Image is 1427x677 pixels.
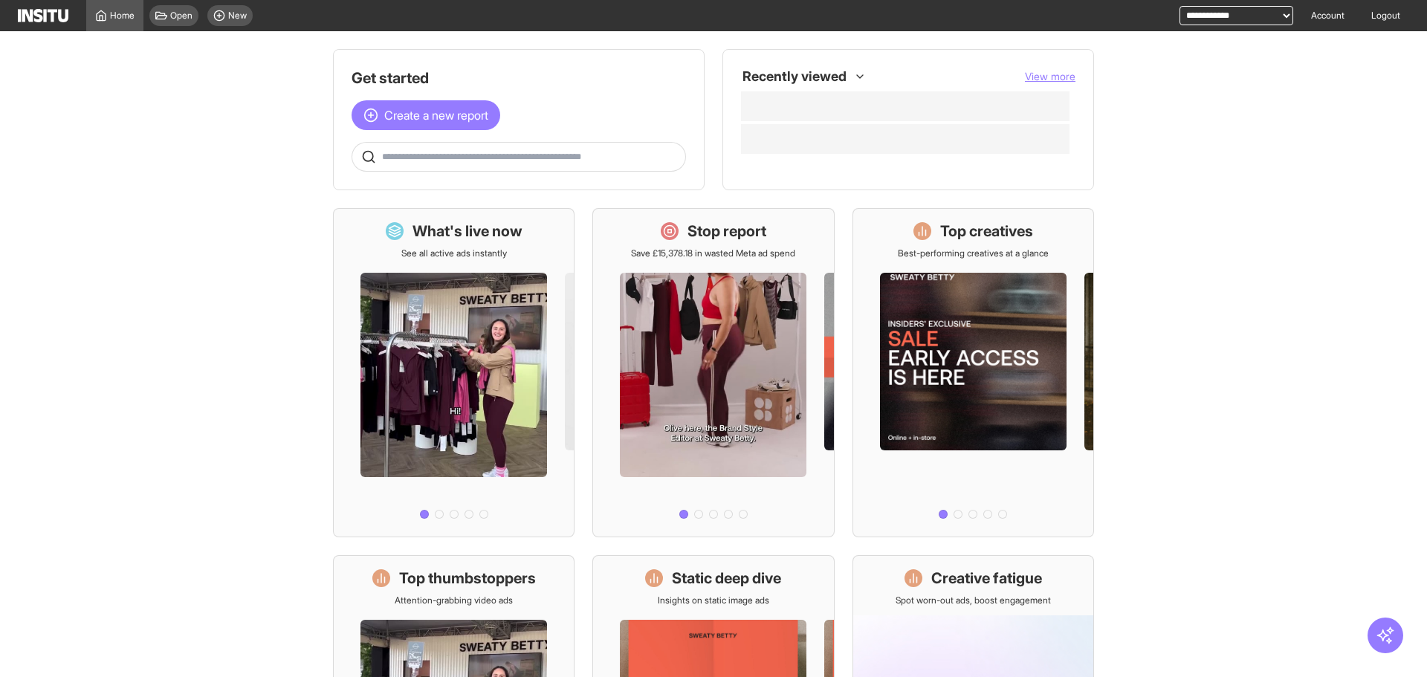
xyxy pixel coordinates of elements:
a: Stop reportSave £15,378.18 in wasted Meta ad spend [592,208,834,537]
p: See all active ads instantly [401,247,507,259]
h1: What's live now [412,221,522,242]
span: Open [170,10,192,22]
a: Top creativesBest-performing creatives at a glance [852,208,1094,537]
p: Save £15,378.18 in wasted Meta ad spend [631,247,795,259]
a: What's live nowSee all active ads instantly [333,208,575,537]
span: Create a new report [384,106,488,124]
h1: Stop report [687,221,766,242]
h1: Static deep dive [672,568,781,589]
button: Create a new report [352,100,500,130]
img: Logo [18,9,68,22]
p: Best-performing creatives at a glance [898,247,1049,259]
h1: Get started [352,68,686,88]
span: New [228,10,247,22]
span: Home [110,10,135,22]
span: View more [1025,70,1075,82]
p: Attention-grabbing video ads [395,595,513,606]
h1: Top creatives [940,221,1033,242]
p: Insights on static image ads [658,595,769,606]
h1: Top thumbstoppers [399,568,536,589]
button: View more [1025,69,1075,84]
